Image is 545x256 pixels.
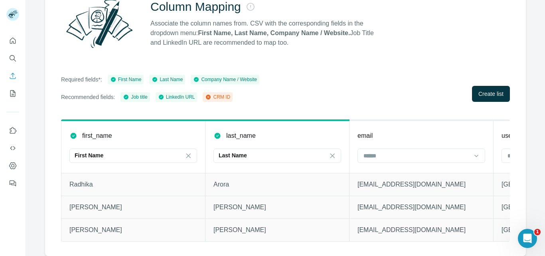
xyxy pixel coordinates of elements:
[357,180,485,189] p: [EMAIL_ADDRESS][DOMAIN_NAME]
[213,202,341,212] p: [PERSON_NAME]
[82,131,112,141] p: first_name
[502,131,531,141] p: user_state
[357,202,485,212] p: [EMAIL_ADDRESS][DOMAIN_NAME]
[123,93,147,101] div: Job title
[226,131,256,141] p: last_name
[110,76,142,83] div: First Name
[6,34,19,48] button: Quick start
[518,229,537,248] iframe: Intercom live chat
[6,69,19,83] button: Enrich CSV
[213,225,341,235] p: [PERSON_NAME]
[152,76,183,83] div: Last Name
[6,159,19,173] button: Dashboard
[158,93,195,101] div: LinkedIn URL
[69,180,197,189] p: Radhika
[193,76,257,83] div: Company Name / Website
[534,229,541,235] span: 1
[6,123,19,138] button: Use Surfe on LinkedIn
[478,90,504,98] span: Create list
[198,30,350,36] strong: First Name, Last Name, Company Name / Website.
[472,86,510,102] button: Create list
[205,93,230,101] div: CRM ID
[219,151,247,159] p: Last Name
[150,19,381,48] p: Associate the column names from. CSV with the corresponding fields in the dropdown menu: Job Titl...
[61,93,115,101] p: Recommended fields:
[6,176,19,191] button: Feedback
[69,225,197,235] p: [PERSON_NAME]
[69,202,197,212] p: [PERSON_NAME]
[6,86,19,101] button: My lists
[357,131,373,141] p: email
[61,75,102,83] p: Required fields*:
[6,51,19,65] button: Search
[357,225,485,235] p: [EMAIL_ADDRESS][DOMAIN_NAME]
[213,180,341,189] p: Arora
[6,141,19,155] button: Use Surfe API
[75,151,103,159] p: First Name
